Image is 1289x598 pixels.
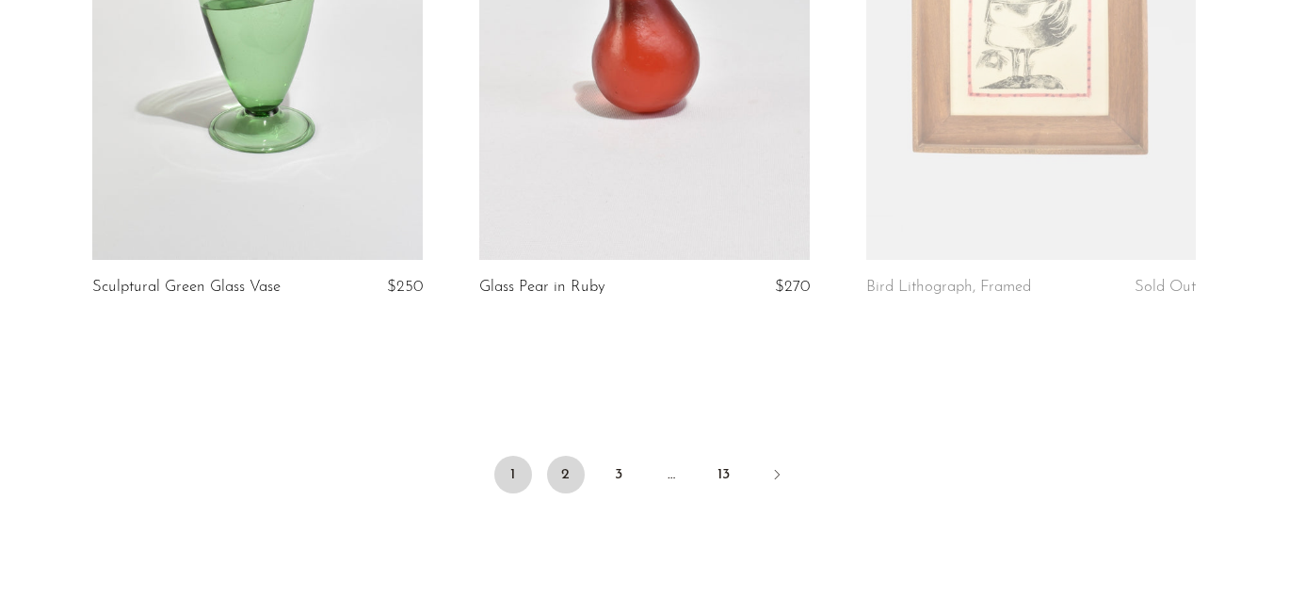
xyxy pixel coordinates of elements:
[653,456,690,493] span: …
[1135,279,1196,295] span: Sold Out
[479,279,605,296] a: Glass Pear in Ruby
[387,279,423,295] span: $250
[494,456,532,493] span: 1
[705,456,743,493] a: 13
[92,279,281,296] a: Sculptural Green Glass Vase
[866,279,1031,296] a: Bird Lithograph, Framed
[547,456,585,493] a: 2
[600,456,637,493] a: 3
[775,279,810,295] span: $270
[758,456,796,497] a: Next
